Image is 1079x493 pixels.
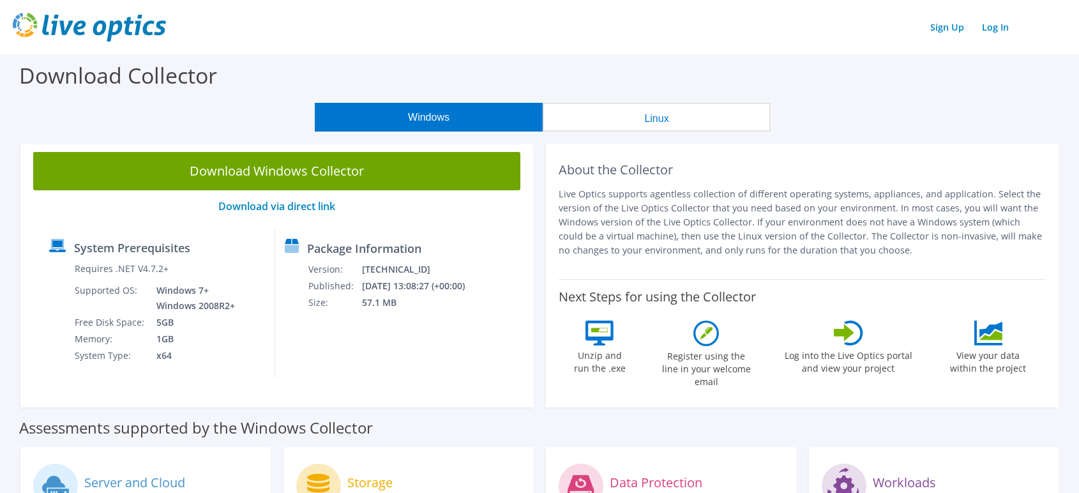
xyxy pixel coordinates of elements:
label: View your data within the project [942,345,1034,375]
label: Download Collector [19,61,217,90]
label: Next Steps for using the Collector [559,289,756,305]
h2: About the Collector [559,162,1046,178]
td: [TECHNICAL_ID] [361,261,481,278]
button: Windows [315,103,543,132]
td: Published: [308,278,361,294]
td: Windows 7+ Windows 2008R2+ [147,282,238,314]
td: x64 [147,347,238,364]
label: Package Information [307,242,421,255]
a: Sign Up [924,18,970,36]
label: Server and Cloud [84,476,185,489]
td: Version: [308,261,361,278]
td: Memory: [74,331,147,347]
img: live_optics_svg.svg [13,13,166,42]
a: Log In [976,18,1015,36]
td: 5GB [147,314,238,331]
p: Live Optics supports agentless collection of different operating systems, appliances, and applica... [559,187,1046,257]
td: System Type: [74,347,147,364]
label: System Prerequisites [74,241,190,254]
label: Unzip and run the .exe [570,345,629,375]
td: [DATE] 13:08:27 (+00:00) [361,278,481,294]
td: Size: [308,294,361,311]
label: Log into the Live Optics portal and view your project [784,345,913,375]
label: Assessments supported by the Windows Collector [19,421,373,434]
label: Register using the line in your welcome email [658,346,754,388]
button: Linux [543,103,771,132]
label: Requires .NET V4.7.2+ [75,262,169,275]
a: Download Windows Collector [33,152,520,190]
td: Supported OS: [74,282,147,314]
td: 1GB [147,331,238,347]
label: Storage [347,476,393,489]
label: Data Protection [610,476,702,489]
label: Workloads [873,476,936,489]
a: Download via direct link [218,199,335,213]
td: 57.1 MB [361,294,481,311]
td: Free Disk Space: [74,314,147,331]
